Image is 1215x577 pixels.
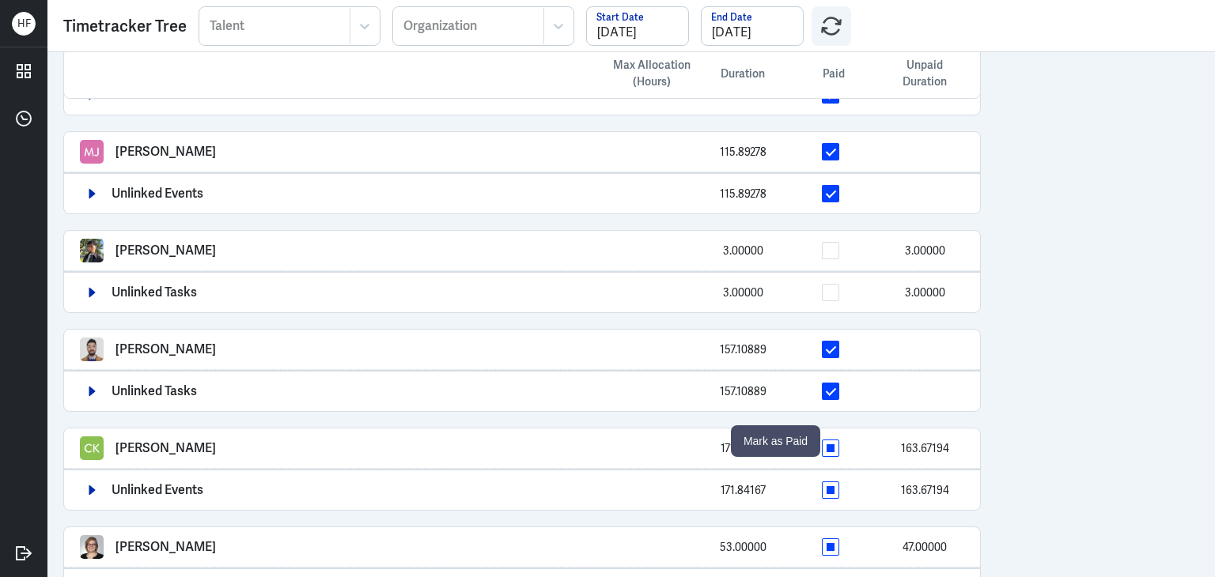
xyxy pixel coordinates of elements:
img: Charu KANOJIA [80,436,104,460]
span: 171.84167 [721,483,766,497]
p: [PERSON_NAME] [115,243,216,258]
span: 163.67194 [901,441,949,455]
span: 115.89278 [720,145,766,159]
span: 3.00000 [723,243,763,258]
span: 157.10889 [720,384,766,398]
p: [PERSON_NAME] [115,342,216,356]
p: [PERSON_NAME] [115,145,216,159]
input: Start Date [587,7,688,45]
p: Unlinked Tasks [112,285,197,300]
p: Unlinked Events [112,88,203,102]
span: 3.00000 [905,285,945,300]
span: 3.00000 [723,285,763,300]
span: 115.89278 [720,187,766,201]
input: End Date [702,7,803,45]
span: 146.41722 [720,88,766,102]
span: 171.84167 [721,441,766,455]
span: 157.10889 [720,342,766,356]
p: [PERSON_NAME] [115,441,216,455]
span: 53.00000 [720,540,766,554]
div: Timetracker Tree [63,14,187,38]
img: Robyn Hochstetler [80,535,104,559]
div: H F [12,12,36,36]
span: 163.67194 [901,483,949,497]
p: Unlinked Events [112,187,203,201]
p: [PERSON_NAME] [115,540,216,554]
p: Mark as Paid [744,432,808,451]
span: Unpaid Duration [885,57,964,90]
img: Muhamad Luthfi Juliansyah [80,140,104,164]
span: Duration [721,66,765,82]
img: Joshua Salazar [80,239,104,262]
div: Paid [782,66,885,82]
span: 47.00000 [903,540,947,554]
img: Marlon Jamera [80,338,104,361]
span: 3.00000 [905,243,945,258]
p: Unlinked Events [112,483,203,497]
div: Max Allocation (Hours) [600,57,703,90]
p: Unlinked Tasks [112,384,197,398]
